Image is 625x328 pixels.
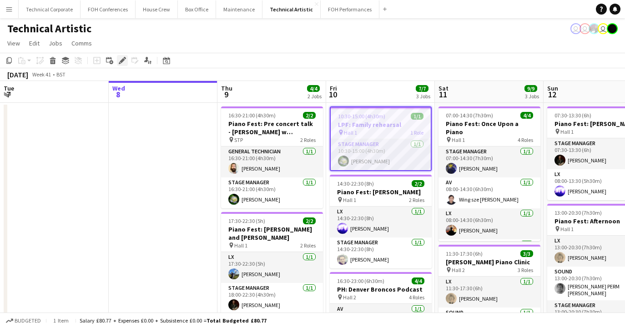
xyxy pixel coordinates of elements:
[331,121,431,129] h3: LPF: Family rehearsal
[56,71,66,78] div: BST
[331,139,431,170] app-card-role: Stage Manager1/110:30-15:00 (4h30m)[PERSON_NAME]
[303,217,316,224] span: 2/2
[598,23,609,34] app-user-avatar: Nathan PERM Birdsall
[518,136,533,143] span: 4 Roles
[221,146,323,177] app-card-role: General Technician1/116:30-21:00 (4h30m)[PERSON_NAME]
[221,283,323,314] app-card-role: Stage Manager1/118:00-22:30 (4h30m)[PERSON_NAME]
[607,23,618,34] app-user-avatar: Gabrielle Barr
[554,209,602,216] span: 13:00-20:30 (7h30m)
[4,84,14,92] span: Tue
[520,112,533,119] span: 4/4
[330,207,432,237] app-card-role: LX1/114:30-22:30 (8h)[PERSON_NAME]
[547,84,558,92] span: Sun
[524,85,537,92] span: 9/9
[4,37,24,49] a: View
[234,242,247,249] span: Hall 1
[411,113,423,120] span: 1/1
[112,84,125,92] span: Wed
[437,89,449,100] span: 11
[303,112,316,119] span: 2/2
[221,252,323,283] app-card-role: LX1/117:30-22:30 (5h)[PERSON_NAME]
[343,294,356,301] span: Hall 2
[7,22,91,35] h1: Technical Artistic
[416,85,428,92] span: 7/7
[136,0,178,18] button: House Crew
[80,317,267,324] div: Salary £80.77 + Expenses £0.00 + Subsistence £0.00 =
[221,120,323,136] h3: Piano Fest: Pre concert talk - [PERSON_NAME] w [PERSON_NAME] and [PERSON_NAME]
[337,278,384,284] span: 16:30-23:00 (6h30m)
[439,177,540,208] app-card-role: AV1/108:00-14:30 (6h30m)Wing sze [PERSON_NAME]
[518,267,533,273] span: 3 Roles
[221,106,323,208] app-job-card: 16:30-21:00 (4h30m)2/2Piano Fest: Pre concert talk - [PERSON_NAME] w [PERSON_NAME] and [PERSON_NA...
[216,0,262,18] button: Maintenance
[307,85,320,92] span: 4/4
[439,120,540,136] h3: Piano Fest: Once Upon a Piano
[520,250,533,257] span: 3/3
[452,267,465,273] span: Hall 2
[416,93,430,100] div: 3 Jobs
[45,37,66,49] a: Jobs
[68,37,96,49] a: Comms
[330,106,432,171] app-job-card: 10:30-15:00 (4h30m)1/1LPF: Family rehearsal Hall 11 RoleStage Manager1/110:30-15:00 (4h30m)[PERSO...
[554,112,591,119] span: 07:30-13:30 (6h)
[30,71,53,78] span: Week 41
[439,146,540,177] app-card-role: Stage Manager1/107:00-14:30 (7h30m)[PERSON_NAME]
[412,278,424,284] span: 4/4
[439,277,540,308] app-card-role: LX1/111:30-17:30 (6h)[PERSON_NAME]
[525,93,539,100] div: 3 Jobs
[570,23,581,34] app-user-avatar: Sally PERM Pochciol
[580,23,590,34] app-user-avatar: Visitor Services
[343,197,356,203] span: Hall 1
[439,106,540,241] app-job-card: 07:00-14:30 (7h30m)4/4Piano Fest: Once Upon a Piano Hall 14 RolesStage Manager1/107:00-14:30 (7h3...
[220,89,232,100] span: 9
[330,237,432,268] app-card-role: Stage Manager1/114:30-22:30 (8h)[PERSON_NAME]
[321,0,379,18] button: FOH Performances
[300,242,316,249] span: 2 Roles
[546,89,558,100] span: 12
[221,177,323,208] app-card-role: Stage Manager1/116:30-21:00 (4h30m)[PERSON_NAME]
[15,318,41,324] span: Budgeted
[344,129,357,136] span: Hall 1
[25,37,43,49] a: Edit
[439,239,540,273] app-card-role: Sound1/1
[71,39,92,47] span: Comms
[330,188,432,196] h3: Piano Fest: [PERSON_NAME]
[111,89,125,100] span: 8
[330,285,432,293] h3: PH: Denver Broncos Podcast
[178,0,216,18] button: Box Office
[330,175,432,268] div: 14:30-22:30 (8h)2/2Piano Fest: [PERSON_NAME] Hall 12 RolesLX1/114:30-22:30 (8h)[PERSON_NAME]Stage...
[262,0,321,18] button: Technical Artistic
[234,136,243,143] span: STP
[50,317,72,324] span: 1 item
[338,113,385,120] span: 10:30-15:00 (4h30m)
[412,180,424,187] span: 2/2
[49,39,62,47] span: Jobs
[7,70,28,79] div: [DATE]
[29,39,40,47] span: Edit
[5,316,42,326] button: Budgeted
[409,294,424,301] span: 4 Roles
[439,258,540,266] h3: [PERSON_NAME] Piano Clinic
[228,112,276,119] span: 16:30-21:00 (4h30m)
[221,212,323,314] app-job-card: 17:30-22:30 (5h)2/2Piano Fest: [PERSON_NAME] and [PERSON_NAME] Hall 12 RolesLX1/117:30-22:30 (5h)...
[330,84,337,92] span: Fri
[207,317,267,324] span: Total Budgeted £80.77
[452,136,465,143] span: Hall 1
[81,0,136,18] button: FOH Conferences
[328,89,337,100] span: 10
[439,208,540,239] app-card-role: LX1/108:00-14:30 (6h30m)[PERSON_NAME]
[446,112,493,119] span: 07:00-14:30 (7h30m)
[337,180,374,187] span: 14:30-22:30 (8h)
[228,217,265,224] span: 17:30-22:30 (5h)
[300,136,316,143] span: 2 Roles
[446,250,483,257] span: 11:30-17:30 (6h)
[589,23,600,34] app-user-avatar: Zubair PERM Dhalla
[2,89,14,100] span: 7
[409,197,424,203] span: 2 Roles
[7,39,20,47] span: View
[410,129,423,136] span: 1 Role
[560,226,574,232] span: Hall 1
